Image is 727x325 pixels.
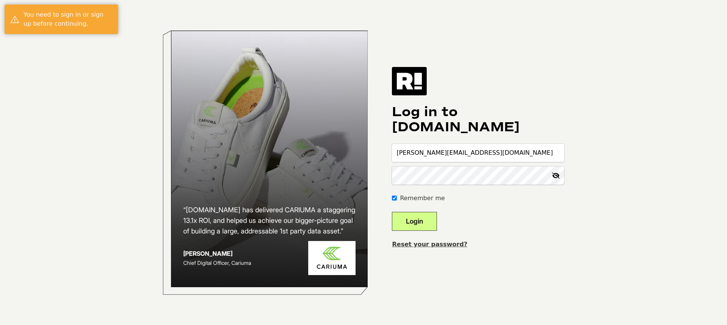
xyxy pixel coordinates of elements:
label: Remember me [400,194,445,203]
h1: Log in to [DOMAIN_NAME] [392,104,564,135]
div: You need to sign in or sign up before continuing. [23,10,112,28]
strong: [PERSON_NAME] [183,250,232,257]
a: Reset your password? [392,241,467,248]
img: Cariuma [308,241,356,275]
input: Email [392,144,564,162]
img: Retention.com [392,67,427,95]
h2: “[DOMAIN_NAME] has delivered CARIUMA a staggering 13.1x ROI, and helped us achieve our bigger-pic... [183,205,356,236]
button: Login [392,212,437,231]
span: Chief Digital Officer, Cariuma [183,260,251,266]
